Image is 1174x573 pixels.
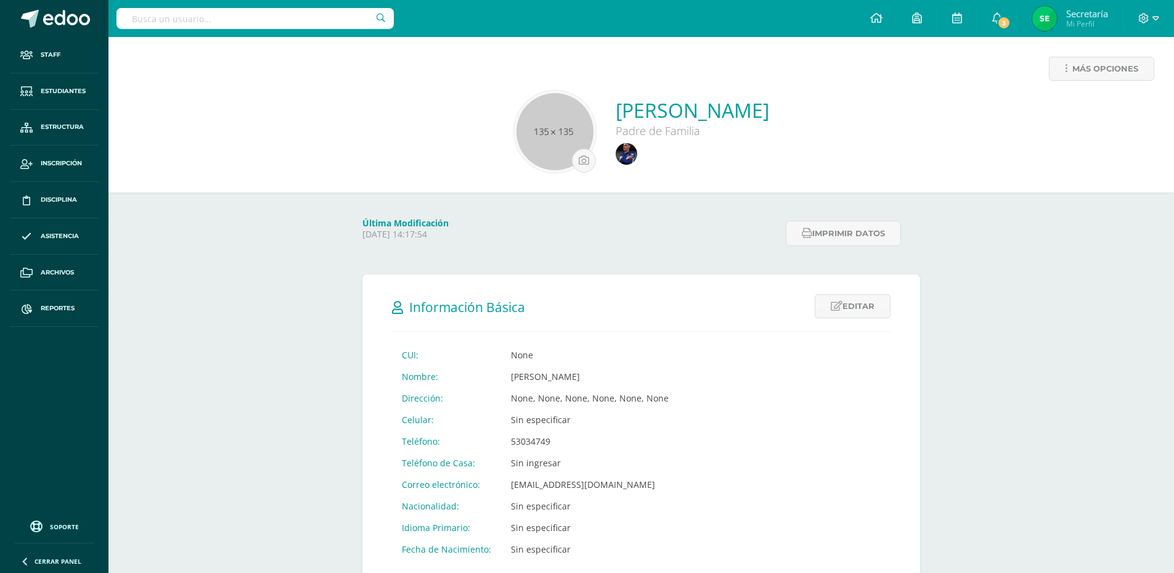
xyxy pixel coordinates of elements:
span: Más opciones [1072,57,1138,80]
td: None, None, None, None, None, None [501,387,679,409]
a: [PERSON_NAME] [616,97,769,123]
span: Mi Perfil [1066,19,1108,29]
td: Correo electrónico: [392,474,501,495]
a: Asistencia [10,218,99,255]
span: Información Básica [409,299,525,316]
h4: Última Modificación [362,217,778,229]
div: Padre de Familia [616,123,769,138]
td: Idioma Primario: [392,517,501,538]
td: Teléfono: [392,431,501,452]
span: Estudiantes [41,86,86,96]
td: [EMAIL_ADDRESS][DOMAIN_NAME] [501,474,679,495]
a: Inscripción [10,146,99,182]
a: Estructura [10,110,99,146]
p: [DATE] 14:17:54 [362,229,778,240]
span: Inscripción [41,159,82,168]
td: Sin ingresar [501,452,679,474]
img: 135x135 [516,93,593,170]
td: Nombre: [392,366,501,387]
span: 3 [997,16,1011,30]
img: 77d3b0e21fa7a0e940f95dc7d2adb141.png [616,143,637,165]
input: Busca un usuario... [116,8,394,29]
td: None [501,344,679,366]
a: Reportes [10,291,99,327]
span: Staff [41,50,60,60]
a: Staff [10,37,99,73]
span: Disciplina [41,195,77,205]
a: Soporte [15,517,94,534]
span: Soporte [50,522,79,531]
td: Sin especificar [501,495,679,517]
span: Archivos [41,268,74,278]
span: Reportes [41,303,75,313]
td: Dirección: [392,387,501,409]
a: Estudiantes [10,73,99,110]
span: Estructura [41,122,84,132]
span: Cerrar panel [35,557,81,566]
td: Nacionalidad: [392,495,501,517]
td: Celular: [392,409,501,431]
td: Fecha de Nacimiento: [392,538,501,560]
img: bb51d92fe231030405650637fd24292c.png [1032,6,1057,31]
td: Teléfono de Casa: [392,452,501,474]
td: Sin especificar [501,538,679,560]
a: Editar [815,294,891,318]
td: Sin especificar [501,409,679,431]
a: Disciplina [10,182,99,218]
a: Más opciones [1049,57,1154,81]
button: Imprimir datos [786,221,901,246]
td: 53034749 [501,431,679,452]
span: Asistencia [41,231,79,241]
a: Archivos [10,255,99,291]
span: Secretaría [1066,7,1108,20]
td: [PERSON_NAME] [501,366,679,387]
td: CUI: [392,344,501,366]
td: Sin especificar [501,517,679,538]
